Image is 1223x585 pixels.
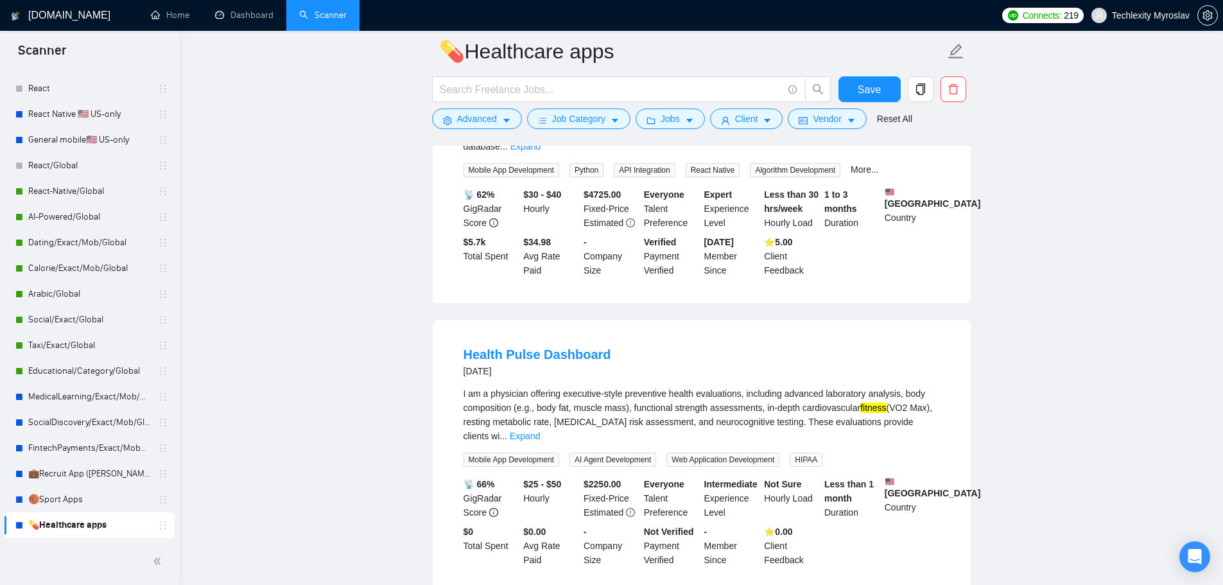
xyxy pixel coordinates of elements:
span: ... [499,431,507,441]
input: Search Freelance Jobs... [440,82,783,98]
a: 🏀Sport Apps [28,487,150,512]
span: 219 [1064,8,1078,22]
span: Estimated [584,218,623,228]
span: exclamation-circle [626,508,635,517]
span: user [1095,11,1104,20]
button: setting [1197,5,1218,26]
span: holder [158,443,168,453]
div: Talent Preference [641,477,702,520]
span: Mobile App Development [464,453,559,467]
div: Total Spent [461,525,521,567]
div: Country [882,477,942,520]
a: React/Global [28,153,150,179]
a: More... [851,164,879,175]
a: Calorie/Exact/Mob/Global [28,256,150,281]
span: holder [158,186,168,196]
span: double-left [153,555,166,568]
button: barsJob Categorycaret-down [527,109,630,129]
span: folder [646,116,655,125]
a: setting [1197,10,1218,21]
a: SocialDiscovery/Exact/Mob/Global (Andrii) [28,410,150,435]
span: exclamation-circle [626,218,635,227]
b: [GEOGRAPHIC_DATA] [885,188,981,209]
a: Educational/Category/Global [28,358,150,384]
span: caret-down [763,116,772,125]
span: holder [158,238,168,248]
span: holder [158,494,168,505]
div: Client Feedback [761,235,822,277]
span: Save [858,82,881,98]
a: dashboardDashboard [215,10,273,21]
div: Fixed-Price [581,188,641,230]
span: holder [158,135,168,145]
div: Talent Preference [641,188,702,230]
span: holder [158,340,168,351]
div: Duration [822,188,882,230]
button: userClientcaret-down [710,109,783,129]
div: Client Feedback [761,525,822,567]
a: Arabic/Global [28,281,150,307]
span: API Integration [614,163,675,177]
b: Verified [644,237,677,247]
b: Not Verified [644,527,694,537]
span: holder [158,289,168,299]
img: logo [11,6,20,26]
span: holder [158,109,168,119]
div: Company Size [581,525,641,567]
a: 💊Healthcare apps [28,512,150,538]
span: holder [158,417,168,428]
span: copy [908,83,933,95]
b: $ 0 [464,527,474,537]
div: Total Spent [461,235,521,277]
a: Reset All [877,112,912,126]
span: edit [948,43,964,60]
span: Connects: [1023,8,1061,22]
b: Everyone [644,189,684,200]
mark: fitness [860,403,886,413]
button: settingAdvancedcaret-down [432,109,522,129]
b: Less than 1 month [824,479,874,503]
b: - [584,237,587,247]
button: delete [941,76,966,102]
span: delete [941,83,966,95]
b: $34.98 [523,237,551,247]
a: AI-Powered/Global [28,204,150,230]
div: Member Since [702,235,762,277]
b: Not Sure [764,479,801,489]
span: React Native [686,163,740,177]
img: upwork-logo.png [1008,10,1018,21]
span: setting [1198,10,1217,21]
span: caret-down [611,116,620,125]
a: React Native 🇺🇸 US-only [28,101,150,127]
span: holder [158,212,168,222]
div: [DATE] [464,363,611,379]
span: holder [158,83,168,94]
button: Save [838,76,901,102]
a: Dating/Exact/Mob/Global [28,230,150,256]
span: info-circle [788,85,797,94]
span: holder [158,392,168,402]
b: 📡 62% [464,189,495,200]
a: 💼Recruit App ([PERSON_NAME]) [28,461,150,487]
b: 1 to 3 months [824,189,857,214]
a: React-Native/Global [28,179,150,204]
span: Python [569,163,603,177]
span: holder [158,520,168,530]
span: Estimated [584,507,623,518]
div: I am a physician offering executive-style preventive health evaluations, including advanced labor... [464,387,940,443]
span: Jobs [661,112,680,126]
span: search [806,83,830,95]
b: Everyone [644,479,684,489]
span: HIPAA [790,453,822,467]
div: Payment Verified [641,525,702,567]
span: ... [500,141,508,152]
a: General mobile🇺🇸 US-only [28,127,150,153]
span: user [721,116,730,125]
span: caret-down [847,116,856,125]
span: caret-down [502,116,511,125]
button: folderJobscaret-down [636,109,705,129]
span: holder [158,366,168,376]
b: Expert [704,189,733,200]
div: Member Since [702,525,762,567]
b: [DATE] [704,237,734,247]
